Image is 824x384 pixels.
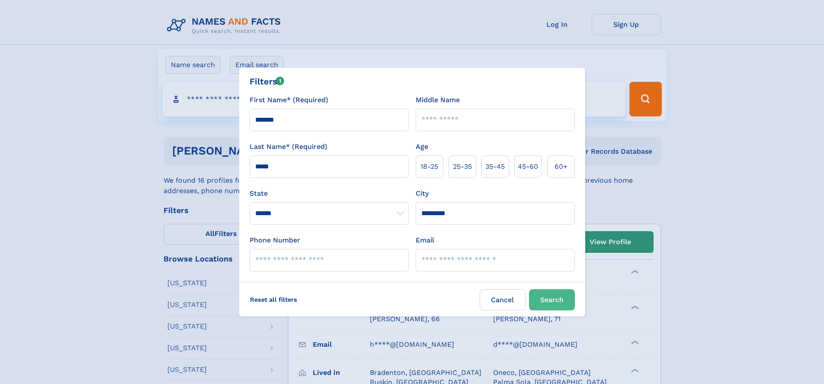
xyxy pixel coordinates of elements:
span: 60+ [555,161,568,172]
span: 45‑60 [518,161,538,172]
label: First Name* (Required) [250,95,328,105]
button: Search [529,289,575,310]
span: 35‑45 [485,161,505,172]
label: Cancel [480,289,526,310]
label: Age [416,142,428,152]
label: Email [416,235,434,245]
label: Middle Name [416,95,460,105]
label: Phone Number [250,235,300,245]
label: City [416,188,429,199]
span: 18‑25 [420,161,438,172]
label: Reset all filters [244,289,303,310]
span: 25‑35 [453,161,472,172]
div: Filters [250,75,285,88]
label: State [250,188,409,199]
label: Last Name* (Required) [250,142,327,152]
